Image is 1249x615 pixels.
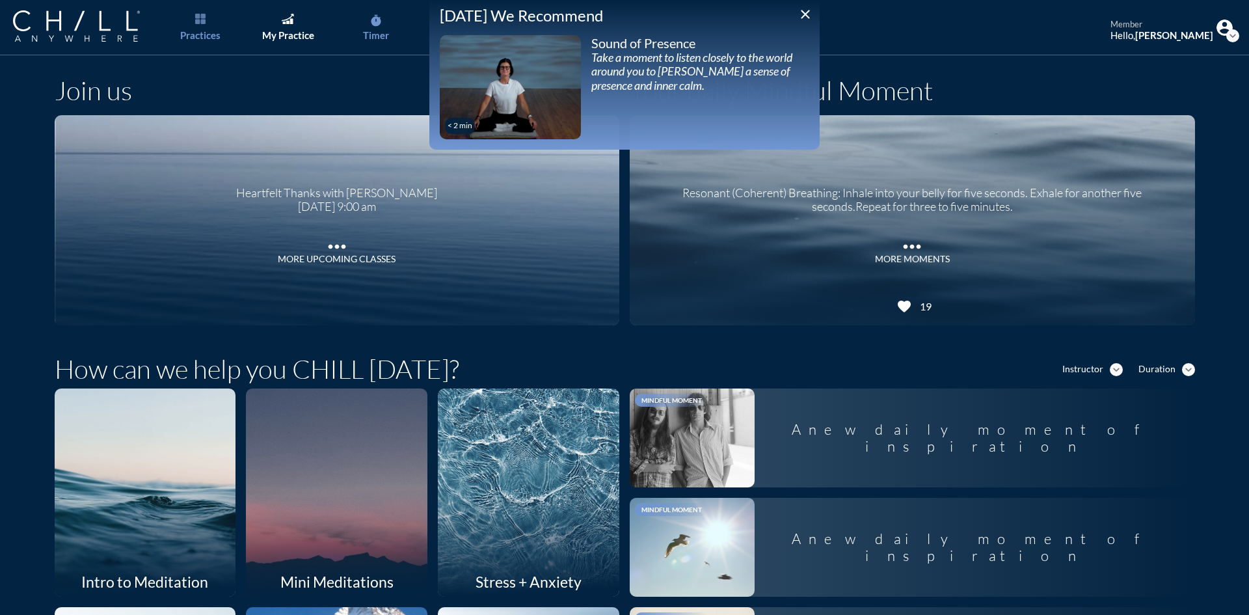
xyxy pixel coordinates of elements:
div: Heartfelt Thanks with [PERSON_NAME] [236,176,437,200]
i: favorite [896,299,912,314]
div: Stress + Anxiety [438,567,619,597]
div: Take a moment to listen closely to the world around you to [PERSON_NAME] a sense of presence and ... [591,51,809,93]
div: More Upcoming Classes [278,254,396,265]
span: Mindful Moment [641,506,702,513]
div: 19 [915,300,932,312]
div: Mini Meditations [246,567,427,597]
div: A new daily moment of inspiration [755,520,1195,575]
div: Hello, [1110,29,1213,41]
img: Company Logo [13,10,140,42]
div: Practices [180,29,221,41]
div: My Practice [262,29,314,41]
div: Timer [363,29,389,41]
div: [DATE] 9:00 am [236,200,437,214]
div: < 2 min [448,121,472,130]
div: Sound of Presence [591,35,809,51]
h1: How can we help you CHILL [DATE]? [55,353,459,385]
i: more_horiz [324,234,350,253]
h1: Join us [55,75,132,106]
div: Intro to Meditation [55,567,236,597]
img: Profile icon [1216,20,1233,36]
div: A new daily moment of inspiration [755,411,1195,466]
div: [DATE] We Recommend [440,7,809,25]
div: member [1110,20,1213,30]
strong: [PERSON_NAME] [1135,29,1213,41]
i: expand_more [1182,363,1195,376]
div: Instructor [1062,364,1103,375]
div: MORE MOMENTS [875,254,950,265]
i: timer [369,14,383,27]
img: List [195,14,206,24]
div: Duration [1138,364,1175,375]
i: more_horiz [899,234,925,253]
i: expand_more [1226,29,1239,42]
div: Resonant (Coherent) Breathing: Inhale into your belly for five seconds. Exhale for another five s... [646,176,1179,214]
span: Mindful Moment [641,396,702,404]
i: close [798,7,813,22]
img: Graph [282,14,293,24]
i: expand_more [1110,363,1123,376]
a: Company Logo [13,10,166,44]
